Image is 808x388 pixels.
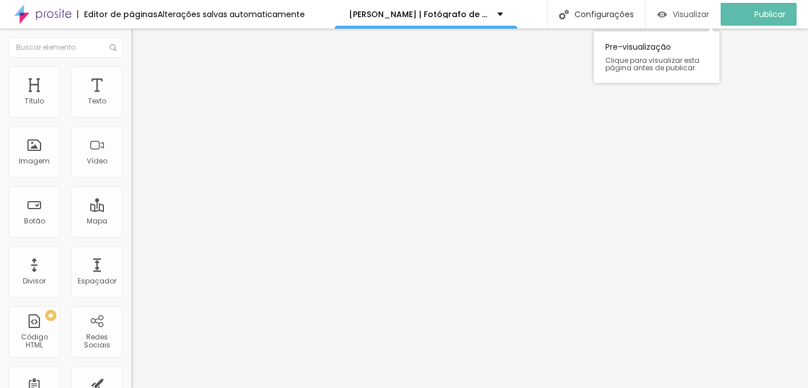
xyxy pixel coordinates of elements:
div: Código HTML [11,333,57,350]
div: Imagem [19,157,50,165]
img: Icone [559,10,569,19]
img: Icone [110,44,116,51]
p: [PERSON_NAME] | Fotógrafo de [PERSON_NAME], Retrato e Eventos no [GEOGRAPHIC_DATA] [349,10,489,18]
div: Vídeo [87,157,107,165]
div: Botão [24,217,45,225]
button: Visualizar [646,3,721,26]
div: Divisor [23,277,46,285]
button: Publicar [721,3,797,26]
iframe: Editor [131,29,808,388]
span: Publicar [754,10,786,19]
span: Clique para visualizar esta página antes de publicar. [605,57,708,71]
div: Texto [88,97,106,105]
div: Pre-visualização [594,31,719,83]
div: Mapa [87,217,107,225]
div: Redes Sociais [74,333,119,350]
span: Visualizar [673,10,709,19]
div: Editor de páginas [77,10,158,18]
div: Título [25,97,44,105]
div: Espaçador [78,277,116,285]
img: view-1.svg [657,10,667,19]
input: Buscar elemento [9,37,123,58]
div: Alterações salvas automaticamente [158,10,305,18]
